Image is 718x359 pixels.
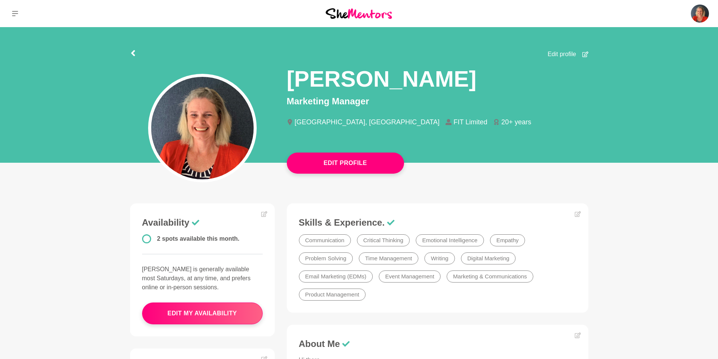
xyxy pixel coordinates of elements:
[299,217,576,228] h3: Skills & Experience.
[287,153,404,174] button: Edit Profile
[326,8,392,18] img: She Mentors Logo
[287,65,476,93] h1: [PERSON_NAME]
[142,265,263,292] p: [PERSON_NAME] is generally available most Saturdays, at any time, and prefers online or in-person...
[157,235,240,242] span: 2 spots available this month.
[299,338,576,350] h3: About Me
[287,119,446,125] li: [GEOGRAPHIC_DATA], [GEOGRAPHIC_DATA]
[493,119,537,125] li: 20+ years
[287,95,588,108] p: Marketing Manager
[691,5,709,23] img: Lesley Auchterlonie
[548,50,576,59] span: Edit profile
[142,302,263,324] button: edit my availability
[445,119,493,125] li: FIT Limited
[142,217,263,228] h3: Availability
